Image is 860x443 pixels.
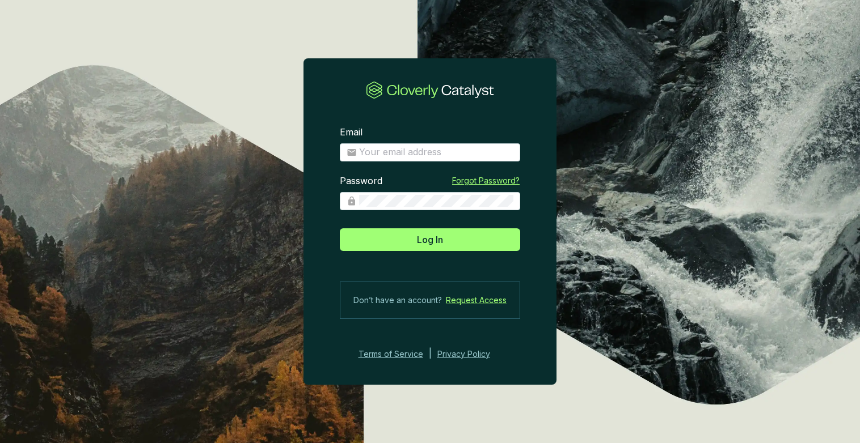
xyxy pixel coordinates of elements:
span: Don’t have an account? [353,293,442,307]
span: Log In [417,233,443,246]
input: Email [359,146,513,159]
input: Password [359,195,513,207]
button: Log In [340,228,520,251]
label: Password [340,175,382,188]
a: Forgot Password? [452,175,520,186]
label: Email [340,126,362,139]
a: Privacy Policy [437,347,505,361]
a: Request Access [446,293,507,307]
a: Terms of Service [355,347,423,361]
div: | [429,347,432,361]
